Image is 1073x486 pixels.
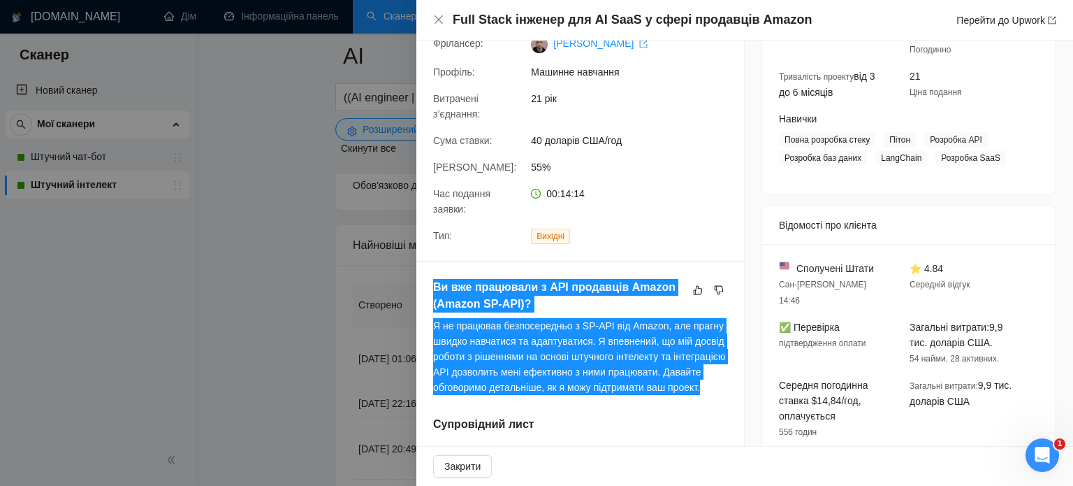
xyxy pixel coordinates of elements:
font: Витрачені з’єднання: [433,93,480,120]
font: 55% [531,162,550,173]
img: c1zQkAeJOwrHr71D6Cbu2uvPb4L6m2WKJMJp7oxAZ1Zh8tg3AGqQPnISN-g4wGWz7J [531,36,548,53]
font: Загальні витрати: [910,381,978,391]
font: Середній відгук [910,280,970,290]
span: як [693,285,703,296]
font: Вихідні [536,231,564,241]
font: Ви вже працювали з API продавців Amazon (Amazon SP-API)? [433,281,676,310]
font: Супровідний лист [433,418,534,430]
font: 54 найми, 28 активних. [910,354,999,364]
span: експорт [639,40,648,48]
font: 40 доларів США/год [531,135,622,146]
font: Час подання заявки: [433,188,490,215]
font: 556 годин [779,427,817,437]
font: Середня погодинна ставка $14,84/год, оплачується [779,380,868,422]
font: 21 рік [531,93,556,104]
font: Відомості про клієнта [779,220,877,231]
font: Пітон [889,135,910,145]
font: Профіль: [433,66,475,78]
font: 00:14:14 [546,188,585,199]
button: не подобається [710,282,727,299]
font: Ціна подання [910,87,962,97]
font: Сума ставки: [433,135,492,146]
font: ⭐ 4.84 [910,263,943,274]
font: Розробка API [930,135,982,145]
font: Сан-[PERSON_NAME] 14:46 [779,280,866,306]
img: 🇺🇸 [780,261,789,271]
font: Повна розробка стеку [784,135,870,145]
font: Загальні витрати: [910,322,989,333]
font: 9,9 тис. доларів США. [910,322,1003,348]
font: Сполучені Штати [796,263,874,274]
font: LangChain [881,153,921,163]
font: Я не працював безпосередньо з SP-API від Amazon, але прагну швидко навчатися та адаптуватися. Я в... [433,320,725,393]
button: як [689,282,706,299]
font: Фрілансер: [433,38,483,49]
font: Погодинно [910,45,951,55]
font: Тип: [433,230,452,241]
font: Закрити [444,461,481,472]
font: Машинне навчання [531,66,619,78]
iframe: Живий чат у інтеркомі [1025,438,1059,472]
font: Тривалість проекту [779,72,854,82]
font: від 3 до 6 місяців [779,71,875,98]
font: ✅ Перевірка [779,322,840,333]
span: експорт [1048,16,1056,24]
font: [PERSON_NAME] [553,38,634,49]
a: [PERSON_NAME] експорт [553,38,648,49]
font: Навички [779,113,817,124]
font: Розробка баз даних [784,153,861,163]
font: Перейти до Upwork [956,15,1045,26]
font: 1 [1057,439,1063,448]
button: Закрити [433,455,492,478]
font: Full Stack інженер для AI SaaS у сфері продавців Amazon [453,13,812,27]
button: Закрити [433,14,444,26]
font: Розробка SaaS [941,153,1000,163]
span: близько [433,14,444,25]
font: 21 [910,71,921,82]
span: годинник-кіло [531,189,541,199]
font: [PERSON_NAME]: [433,162,516,173]
font: підтвердження оплати [779,338,866,348]
span: не подобається [714,285,724,296]
a: Перейти до Upworkекспорт [956,15,1056,26]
